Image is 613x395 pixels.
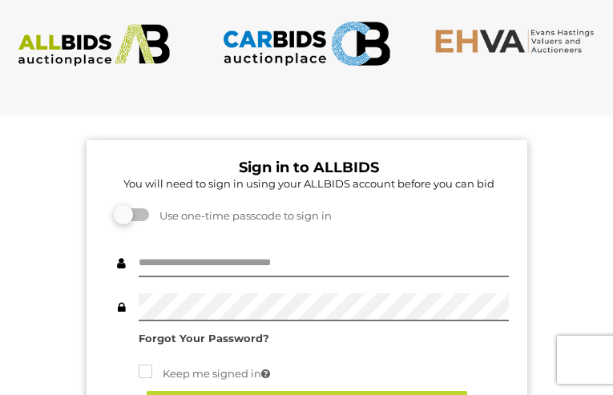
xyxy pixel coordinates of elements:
img: CARBIDS.com.au [222,16,391,71]
h5: You will need to sign in using your ALLBIDS account before you can bid [109,178,509,189]
img: ALLBIDS.com.au [10,24,179,67]
img: EHVA.com.au [434,28,603,54]
a: Forgot Your Password? [139,332,269,345]
b: Sign in to ALLBIDS [239,159,379,176]
span: Use one-time passcode to sign in [151,209,332,222]
label: Keep me signed in [139,365,270,383]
